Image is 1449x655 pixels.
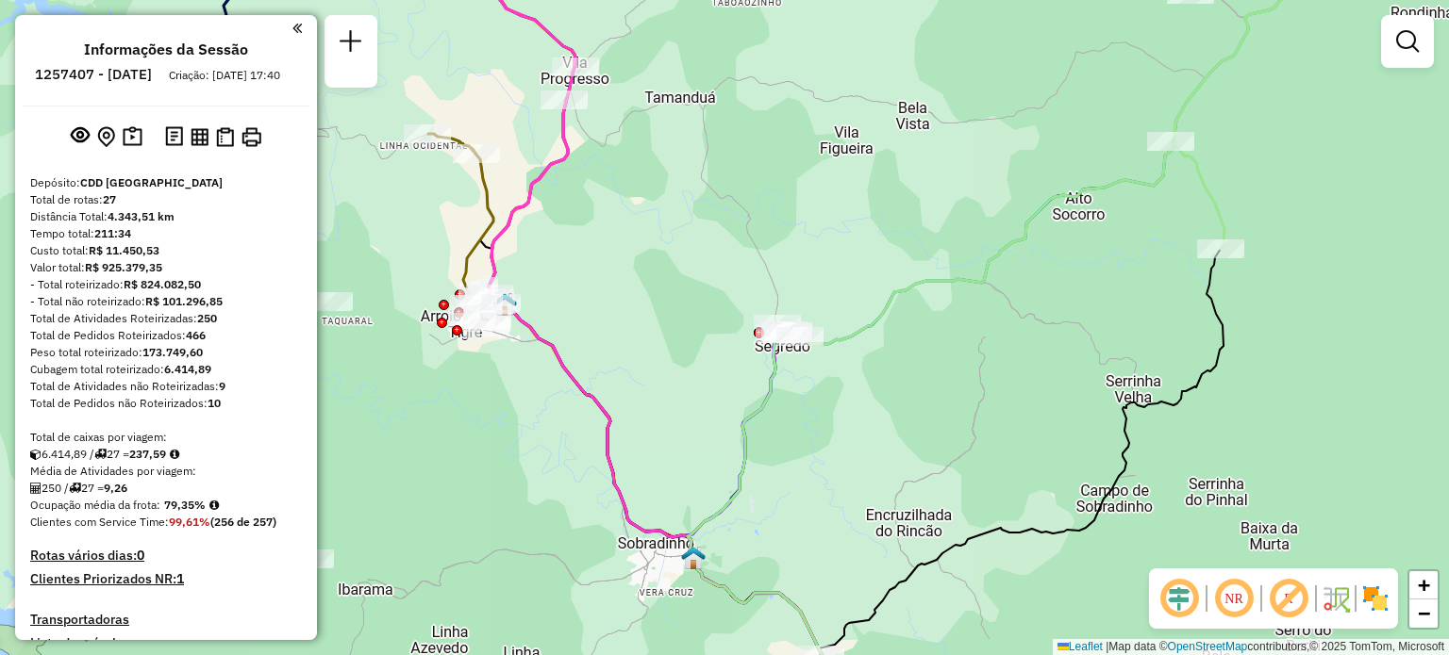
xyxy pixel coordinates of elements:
i: Cubagem total roteirizado [30,449,42,460]
button: Painel de Sugestão [119,123,146,152]
span: Clientes com Service Time: [30,515,169,529]
div: Total de Atividades Roteirizadas: [30,310,302,327]
span: − [1418,601,1430,625]
div: Total de caixas por viagem: [30,429,302,446]
span: Exibir rótulo [1266,576,1311,621]
strong: 173.749,60 [142,345,203,359]
a: Zoom in [1409,571,1438,599]
img: Fluxo de ruas [1321,583,1351,614]
i: Total de rotas [94,449,107,460]
span: Ocultar NR [1211,576,1257,621]
span: | [1106,640,1108,653]
strong: 211:34 [94,226,131,240]
div: Valor total: [30,259,302,276]
strong: 466 [186,328,206,342]
strong: R$ 101.296,85 [145,294,223,308]
div: - Total roteirizado: [30,276,302,293]
strong: R$ 925.379,35 [85,260,162,274]
button: Exibir sessão original [67,122,93,152]
strong: 9 [219,379,225,393]
div: Peso total roteirizado: [30,344,302,361]
strong: R$ 824.082,50 [124,277,201,291]
h4: Clientes Priorizados NR: [30,571,302,587]
i: Total de Atividades [30,483,42,494]
a: Exibir filtros [1389,23,1426,60]
div: Depósito: [30,174,302,191]
h4: Lista de veículos [30,635,302,651]
strong: (256 de 257) [210,515,276,529]
strong: 250 [197,311,217,325]
strong: 237,59 [129,447,166,461]
button: Centralizar mapa no depósito ou ponto de apoio [93,123,119,152]
h4: Transportadoras [30,612,302,628]
strong: 79,35% [164,498,206,512]
strong: 27 [103,192,116,206]
button: Logs desbloquear sessão [161,123,187,152]
div: Cubagem total roteirizado: [30,361,302,378]
div: - Total não roteirizado: [30,293,302,310]
div: Tempo total: [30,225,302,242]
button: Visualizar Romaneio [212,123,238,151]
button: Visualizar relatório de Roteirização [187,123,212,149]
div: Distância Total: [30,208,302,225]
h4: Informações da Sessão [84,41,248,58]
a: Nova sessão e pesquisa [332,23,370,65]
div: Criação: [DATE] 17:40 [161,67,288,84]
div: 250 / 27 = [30,480,302,497]
img: Arroio do Tigre [492,292,517,317]
span: + [1418,573,1430,597]
div: Total de Atividades não Roteirizadas: [30,378,302,395]
strong: 9,26 [104,481,127,495]
div: Total de Pedidos Roteirizados: [30,327,302,344]
strong: 6.414,89 [164,362,211,376]
strong: 0 [137,547,144,564]
strong: R$ 11.450,53 [89,243,159,257]
em: Média calculada utilizando a maior ocupação (%Peso ou %Cubagem) de cada rota da sessão. Rotas cro... [209,499,219,511]
span: Ocupação média da frota: [30,498,160,512]
strong: 1 [176,570,184,587]
a: OpenStreetMap [1168,640,1248,653]
div: Custo total: [30,242,302,259]
a: Clique aqui para minimizar o painel [292,17,302,39]
span: Ocultar deslocamento [1157,576,1202,621]
div: Média de Atividades por viagem: [30,463,302,480]
i: Meta Caixas/viagem: 212,48 Diferença: 25,11 [170,449,179,460]
h4: Rotas vários dias: [30,548,302,564]
i: Total de rotas [69,483,81,494]
div: Total de Pedidos não Roteirizados: [30,395,302,412]
div: Atividade não roteirizada - 61.534.957 NELCI HAMMERSCHMITT RAMINELLI [306,292,353,311]
a: Zoom out [1409,599,1438,628]
div: Map data © contributors,© 2025 TomTom, Microsoft [1053,639,1449,655]
strong: 4.343,51 km [108,209,175,223]
strong: 10 [208,396,221,410]
div: Total de rotas: [30,191,302,208]
button: Imprimir Rotas [238,123,265,151]
img: Sobradinho [681,546,706,570]
h6: 1257407 - [DATE] [35,66,152,83]
strong: CDD [GEOGRAPHIC_DATA] [80,175,223,189]
strong: 99,61% [169,515,210,529]
a: Leaflet [1058,640,1103,653]
img: Exibir/Ocultar setores [1360,583,1391,614]
div: 6.414,89 / 27 = [30,446,302,463]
